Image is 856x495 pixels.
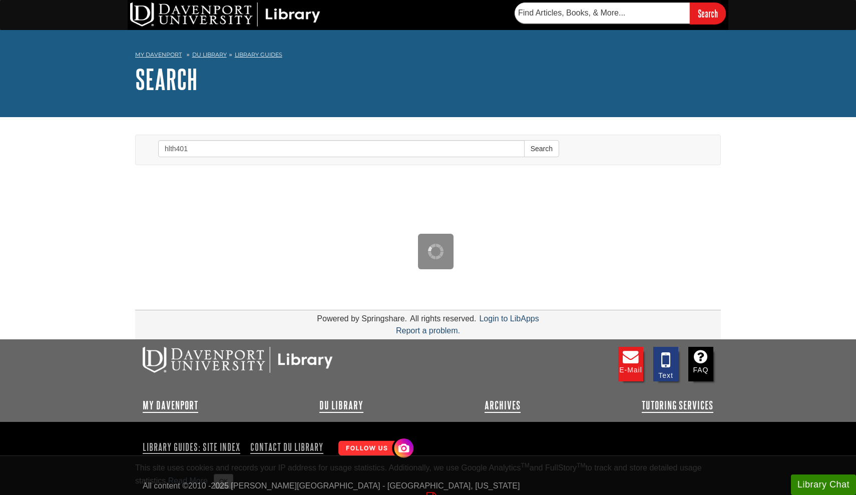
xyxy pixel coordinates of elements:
a: Read More [168,476,208,485]
a: E-mail [618,347,643,381]
img: Follow Us! Instagram [333,434,416,463]
a: Text [653,347,678,381]
img: Working... [428,244,444,259]
button: Library Chat [791,474,856,495]
form: Searches DU Library's articles, books, and more [515,3,726,24]
input: Search [690,3,726,24]
div: This site uses cookies and records your IP address for usage statistics. Additionally, we use Goo... [135,462,721,489]
img: DU Library [130,3,320,27]
a: My Davenport [143,399,198,411]
button: Close [214,474,233,489]
input: Find Articles, Books, & More... [515,3,690,24]
h1: Search [135,64,721,94]
a: Tutoring Services [642,399,713,411]
a: DU Library [192,51,227,58]
div: Powered by Springshare. [315,314,408,323]
a: DU Library [319,399,363,411]
a: My Davenport [135,51,182,59]
a: Contact DU Library [246,438,327,455]
a: Report a problem. [396,326,460,335]
input: Enter Search Words [158,140,525,157]
sup: TM [577,462,585,469]
div: All rights reserved. [408,314,478,323]
button: Search [524,140,559,157]
a: Login to LibApps [479,314,539,323]
img: DU Libraries [143,347,333,373]
a: Library Guides: Site Index [143,438,244,455]
nav: breadcrumb [135,48,721,64]
sup: TM [521,462,529,469]
a: FAQ [688,347,713,381]
a: Library Guides [235,51,282,58]
a: Archives [485,399,521,411]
